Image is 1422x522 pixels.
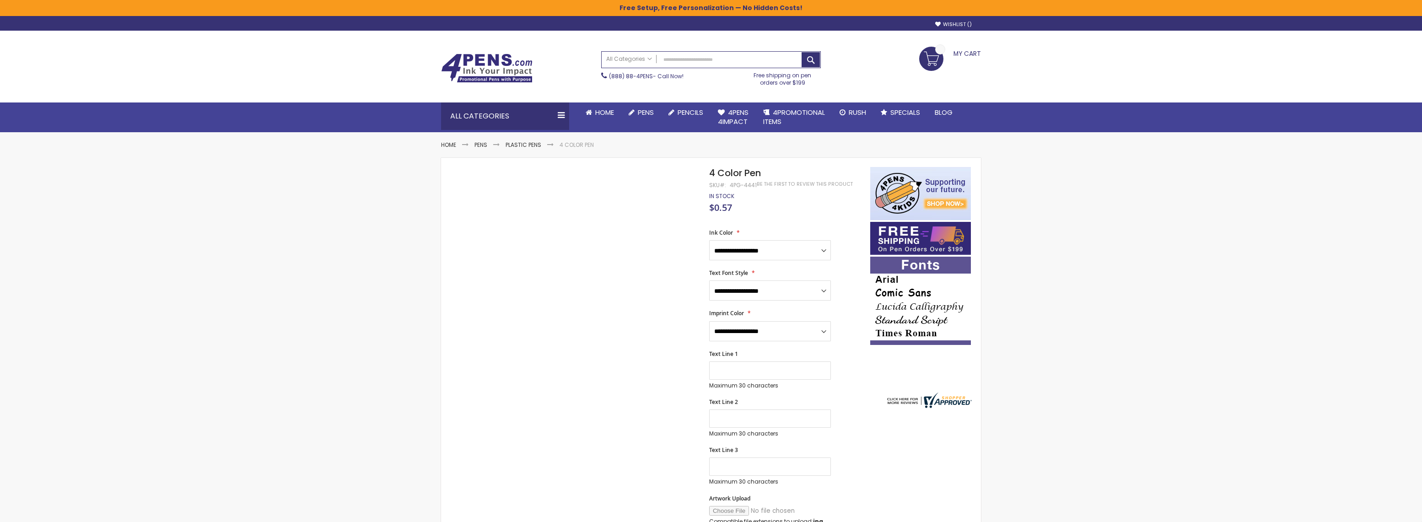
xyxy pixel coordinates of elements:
[935,21,972,28] a: Wishlist
[709,309,744,317] span: Imprint Color
[709,167,761,179] span: 4 Color Pen
[885,393,972,408] img: 4pens.com widget logo
[935,108,953,117] span: Blog
[621,102,661,123] a: Pens
[870,167,971,220] img: 4pens 4 kids
[560,141,594,149] li: 4 Color Pen
[709,193,734,200] div: Availability
[832,102,873,123] a: Rush
[709,478,831,485] p: Maximum 30 characters
[709,398,738,406] span: Text Line 2
[709,382,831,389] p: Maximum 30 characters
[474,141,487,149] a: Pens
[757,181,853,188] a: Be the first to review this product
[606,55,652,63] span: All Categories
[709,201,732,214] span: $0.57
[506,141,541,149] a: Plastic Pens
[602,52,657,67] a: All Categories
[441,141,456,149] a: Home
[890,108,920,117] span: Specials
[870,222,971,255] img: Free shipping on orders over $199
[711,102,756,132] a: 4Pens4impact
[730,182,757,189] div: 4PG-4441
[873,102,927,123] a: Specials
[709,192,734,200] span: In stock
[578,102,621,123] a: Home
[849,108,866,117] span: Rush
[609,72,684,80] span: - Call Now!
[709,229,733,237] span: Ink Color
[441,54,533,83] img: 4Pens Custom Pens and Promotional Products
[661,102,711,123] a: Pencils
[441,102,569,130] div: All Categories
[718,108,749,126] span: 4Pens 4impact
[709,446,738,454] span: Text Line 3
[638,108,654,117] span: Pens
[678,108,703,117] span: Pencils
[744,68,821,86] div: Free shipping on pen orders over $199
[709,269,748,277] span: Text Font Style
[595,108,614,117] span: Home
[763,108,825,126] span: 4PROMOTIONAL ITEMS
[870,257,971,345] img: font-personalization-examples
[927,102,960,123] a: Blog
[756,102,832,132] a: 4PROMOTIONALITEMS
[709,430,831,437] p: Maximum 30 characters
[709,350,738,358] span: Text Line 1
[885,402,972,410] a: 4pens.com certificate URL
[609,72,653,80] a: (888) 88-4PENS
[709,495,750,502] span: Artwork Upload
[709,181,726,189] strong: SKU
